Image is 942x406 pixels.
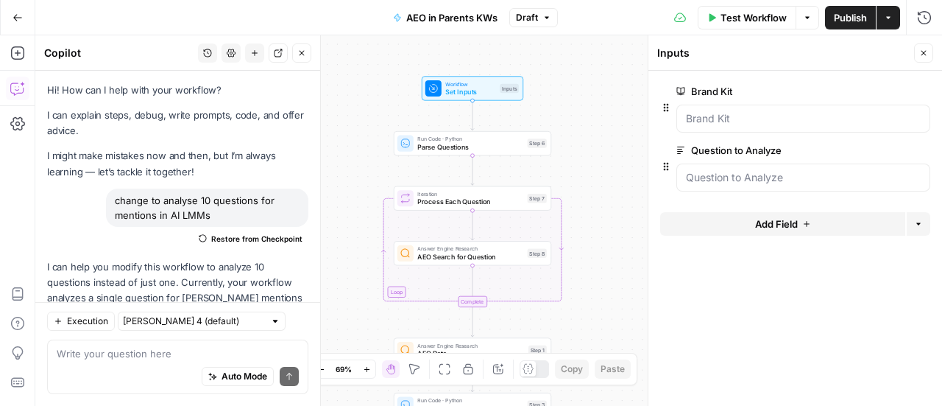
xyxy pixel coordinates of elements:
div: WorkflowSet InputsInputs [394,76,551,100]
button: AEO in Parents KWs [384,6,506,29]
button: Test Workflow [698,6,796,29]
span: AEO in Parents KWs [406,10,497,25]
div: Step 8 [528,249,547,258]
span: Workflow [445,80,495,88]
g: Edge from step_7 to step_8 [471,210,474,240]
p: I can help you modify this workflow to analyze 10 questions instead of just one. Currently, your ... [47,259,308,337]
div: change to analyse 10 questions for mentions in AI LMMs [106,189,308,227]
span: Test Workflow [720,10,787,25]
p: I might make mistakes now and then, but I’m always learning — let’s tackle it together! [47,148,308,179]
div: Step 7 [528,194,547,203]
span: Set Inputs [445,87,495,97]
g: Edge from step_6 to step_7 [471,155,474,186]
g: Edge from step_1 to step_3 [471,362,474,392]
span: 69% [336,363,352,375]
span: Run Code · Python [417,135,523,143]
div: Inputs [657,46,910,60]
p: I can explain steps, debug, write prompts, code, and offer advice. [47,108,308,139]
div: LoopIterationProcess Each QuestionStep 7 [394,186,551,211]
span: Copy [561,363,583,376]
span: Answer Engine Research [417,341,524,349]
div: Copilot [44,46,194,60]
div: Answer Engine ResearchAEO Search for QuestionStep 8 [394,241,551,265]
p: Hi! How can I help with your workflow? [47,83,308,98]
div: Answer Engine ResearchAEO DataStep 1 [394,337,551,362]
div: Inputs [500,84,519,93]
span: Auto Mode [222,370,267,383]
span: AEO Search for Question [417,252,523,262]
input: Question to Analyze [686,170,921,185]
button: Execution [47,312,115,331]
label: Question to Analyze [676,143,847,158]
span: Process Each Question [417,197,523,207]
div: Step 6 [528,139,547,147]
div: Run Code · PythonParse QuestionsStep 6 [394,131,551,155]
input: Claude Sonnet 4 (default) [123,314,264,329]
span: AEO Data [417,349,524,359]
input: Brand Kit [686,111,921,126]
span: Iteration [417,189,523,197]
button: Draft [509,8,558,27]
div: Complete [394,296,551,307]
span: Parse Questions [417,141,523,152]
span: Restore from Checkpoint [211,233,302,245]
span: Execution [67,315,108,328]
span: Paste [601,363,625,376]
button: Add Field [660,212,905,236]
span: Add Field [755,217,798,231]
button: Auto Mode [202,367,274,386]
button: Publish [825,6,876,29]
span: Draft [516,11,538,24]
g: Edge from step_7-iteration-end to step_1 [471,307,474,337]
span: Run Code · Python [417,396,523,405]
div: Complete [458,296,486,307]
span: Publish [834,10,867,25]
span: Answer Engine Research [417,245,523,253]
button: Paste [595,360,631,379]
button: Restore from Checkpoint [193,230,308,248]
div: Step 1 [528,346,547,354]
button: Copy [555,360,589,379]
label: Brand Kit [676,84,847,99]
